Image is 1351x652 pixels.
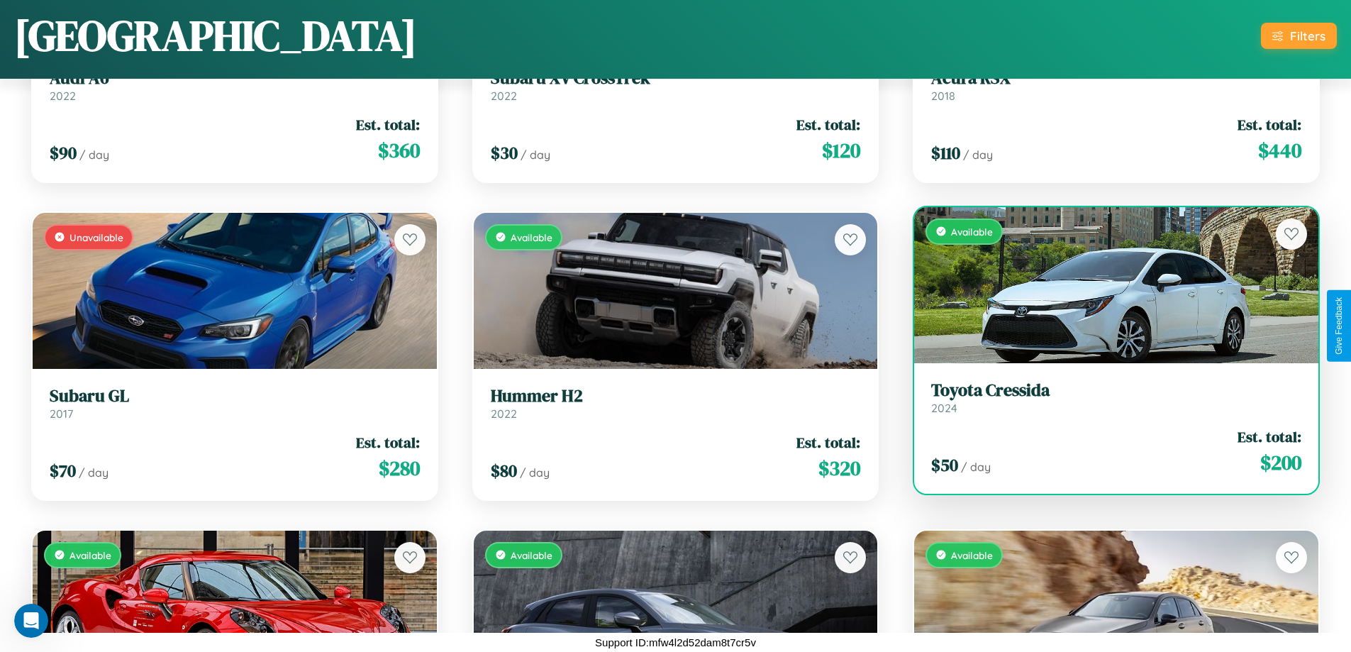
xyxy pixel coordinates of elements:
span: / day [520,465,550,480]
span: 2022 [491,407,517,421]
span: 2018 [931,89,955,103]
h1: [GEOGRAPHIC_DATA] [14,6,417,65]
span: $ 90 [50,141,77,165]
span: Est. total: [1238,426,1301,447]
a: Audi A62022 [50,68,420,103]
h3: Subaru XV CrossTrek [491,68,861,89]
span: $ 200 [1260,448,1301,477]
p: Support ID: mfw4l2d52dam8t7cr5v [595,633,756,652]
span: 2017 [50,407,73,421]
span: Available [951,549,993,561]
span: $ 360 [378,136,420,165]
span: / day [521,148,550,162]
a: Subaru XV CrossTrek2022 [491,68,861,103]
a: Subaru GL2017 [50,386,420,421]
span: 2022 [491,89,517,103]
span: $ 50 [931,453,958,477]
a: Toyota Cressida2024 [931,380,1301,415]
a: Acura RSX2018 [931,68,1301,103]
span: Available [511,231,552,243]
span: Est. total: [796,432,860,453]
span: Est. total: [356,432,420,453]
div: Give Feedback [1334,297,1344,355]
span: $ 120 [822,136,860,165]
div: Filters [1290,28,1325,43]
span: Available [511,549,552,561]
span: $ 320 [818,454,860,482]
h3: Acura RSX [931,68,1301,89]
span: $ 280 [379,454,420,482]
iframe: Intercom live chat [14,604,48,638]
span: 2022 [50,89,76,103]
span: Est. total: [356,114,420,135]
span: $ 440 [1258,136,1301,165]
h3: Toyota Cressida [931,380,1301,401]
span: / day [79,465,109,480]
h3: Subaru GL [50,386,420,407]
span: Unavailable [70,231,123,243]
button: Filters [1261,23,1337,49]
span: / day [963,148,993,162]
a: Hummer H22022 [491,386,861,421]
span: $ 110 [931,141,960,165]
span: 2024 [931,401,957,415]
span: / day [961,460,991,474]
h3: Hummer H2 [491,386,861,407]
h3: Audi A6 [50,68,420,89]
span: $ 30 [491,141,518,165]
span: $ 70 [50,459,76,482]
span: Est. total: [1238,114,1301,135]
span: Est. total: [796,114,860,135]
span: $ 80 [491,459,517,482]
span: / day [79,148,109,162]
span: Available [70,549,111,561]
span: Available [951,226,993,238]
